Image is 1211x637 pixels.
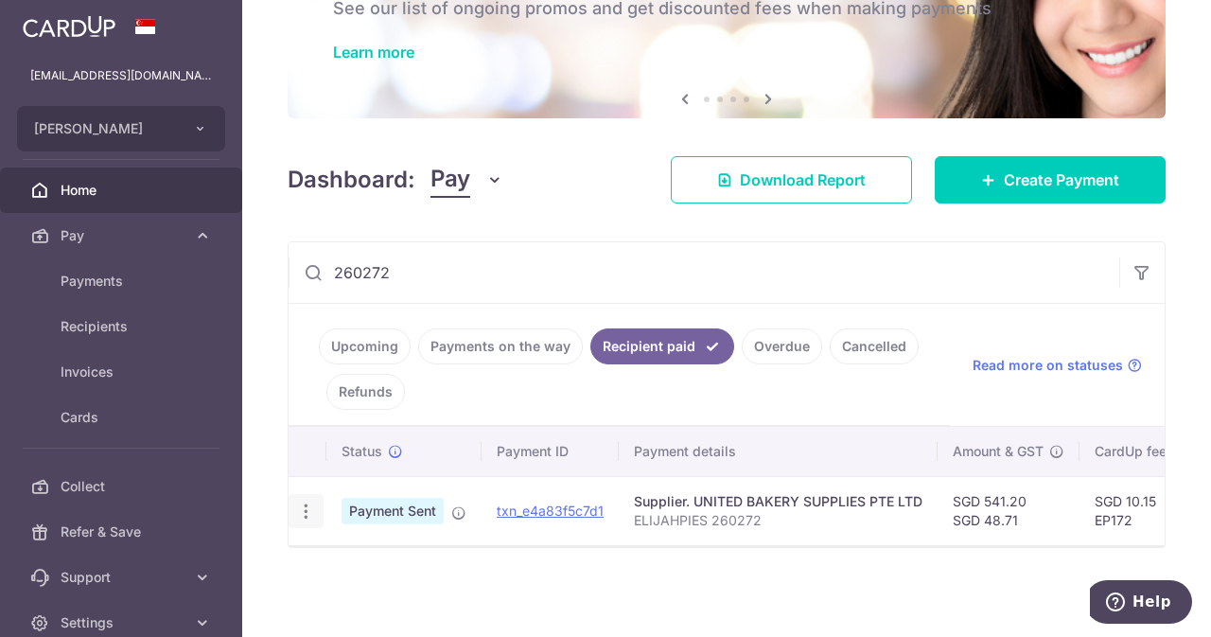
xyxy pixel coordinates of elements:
[938,476,1079,545] td: SGD 541.20 SGD 48.71
[1095,442,1167,461] span: CardUp fee
[319,328,411,364] a: Upcoming
[418,328,583,364] a: Payments on the way
[1004,168,1119,191] span: Create Payment
[830,328,919,364] a: Cancelled
[333,43,414,62] a: Learn more
[482,427,619,476] th: Payment ID
[935,156,1166,203] a: Create Payment
[30,66,212,85] p: [EMAIL_ADDRESS][DOMAIN_NAME]
[61,226,185,245] span: Pay
[61,522,185,541] span: Refer & Save
[1090,580,1192,628] iframe: Opens a widget where you can find more information
[288,163,415,197] h4: Dashboard:
[740,168,866,191] span: Download Report
[61,613,185,632] span: Settings
[289,242,1119,303] input: Search by recipient name, payment id or reference
[17,106,225,151] button: [PERSON_NAME]
[61,363,185,381] span: Invoices
[619,427,938,476] th: Payment details
[671,156,912,203] a: Download Report
[326,374,405,410] a: Refunds
[742,328,822,364] a: Overdue
[953,442,1044,461] span: Amount & GST
[34,119,174,138] span: [PERSON_NAME]
[61,181,185,200] span: Home
[590,328,734,364] a: Recipient paid
[342,442,382,461] span: Status
[973,356,1142,375] a: Read more on statuses
[61,568,185,587] span: Support
[342,498,444,524] span: Payment Sent
[634,511,922,530] p: ELIJAHPIES 260272
[61,408,185,427] span: Cards
[430,162,470,198] span: Pay
[634,492,922,511] div: Supplier. UNITED BAKERY SUPPLIES PTE LTD
[1079,476,1202,545] td: SGD 10.15 EP172
[61,317,185,336] span: Recipients
[430,162,503,198] button: Pay
[973,356,1123,375] span: Read more on statuses
[61,272,185,291] span: Payments
[61,477,185,496] span: Collect
[23,15,115,38] img: CardUp
[497,503,604,519] a: txn_e4a83f5c7d1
